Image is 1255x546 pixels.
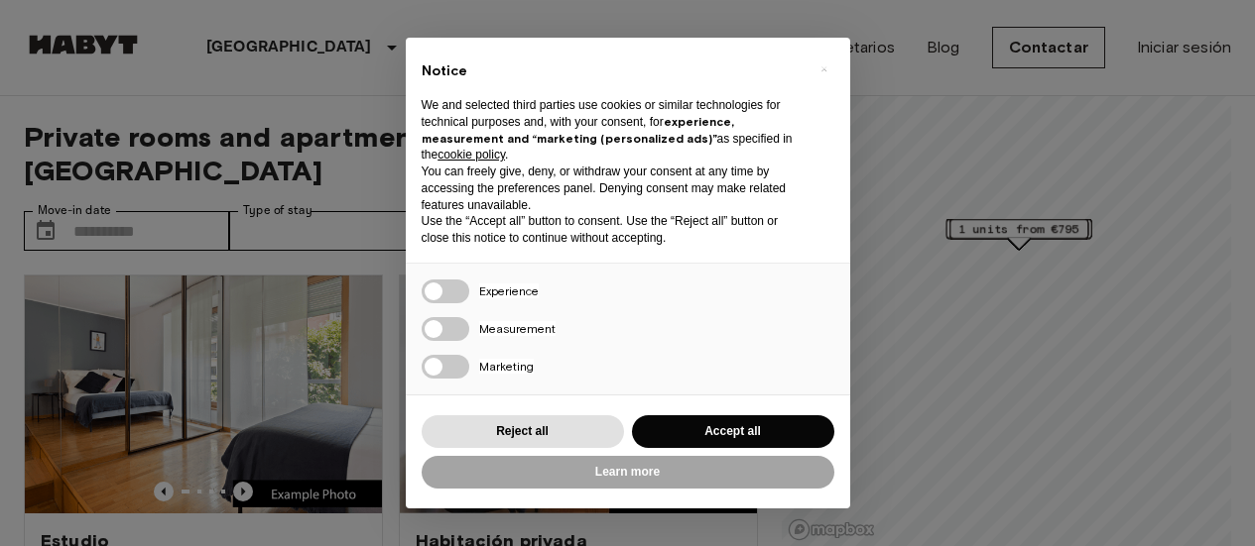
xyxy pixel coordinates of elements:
[422,415,624,448] button: Reject all
[820,57,827,81] span: ×
[438,148,505,162] a: cookie policy
[422,114,734,146] strong: experience, measurement and “marketing (personalized ads)”
[809,54,840,85] button: Close this notice
[479,359,534,374] span: Marketing
[479,321,556,336] span: Measurement
[422,213,803,247] p: Use the “Accept all” button to consent. Use the “Reject all” button or close this notice to conti...
[422,97,803,164] p: We and selected third parties use cookies or similar technologies for technical purposes and, wit...
[422,456,834,489] button: Learn more
[422,164,803,213] p: You can freely give, deny, or withdraw your consent at any time by accessing the preferences pane...
[479,283,539,298] span: Experience
[632,415,834,448] button: Accept all
[422,61,803,81] h2: Notice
